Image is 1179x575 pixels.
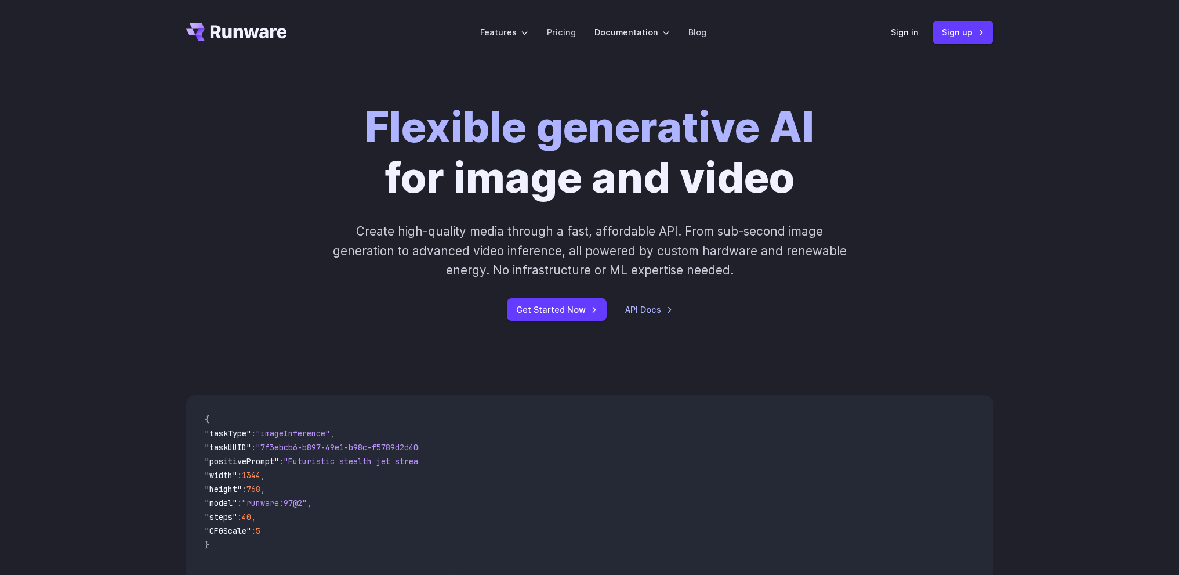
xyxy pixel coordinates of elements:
span: : [242,484,246,494]
span: "positivePrompt" [205,456,279,466]
span: : [251,526,256,536]
label: Features [480,26,528,39]
span: 5 [256,526,260,536]
a: Sign in [891,26,919,39]
span: : [237,498,242,508]
a: API Docs [625,303,673,316]
span: } [205,540,209,550]
span: 40 [242,512,251,522]
a: Go to / [186,23,287,41]
span: : [237,470,242,480]
a: Get Started Now [507,298,607,321]
span: "steps" [205,512,237,522]
span: : [251,442,256,453]
span: : [279,456,284,466]
span: "height" [205,484,242,494]
span: "7f3ebcb6-b897-49e1-b98c-f5789d2d40d7" [256,442,432,453]
a: Pricing [547,26,576,39]
span: : [237,512,242,522]
span: "CFGScale" [205,526,251,536]
span: "Futuristic stealth jet streaking through a neon-lit cityscape with glowing purple exhaust" [284,456,706,466]
a: Sign up [933,21,993,44]
span: "taskUUID" [205,442,251,453]
span: 768 [246,484,260,494]
span: , [307,498,311,508]
label: Documentation [594,26,670,39]
a: Blog [688,26,706,39]
span: : [251,428,256,439]
span: , [260,470,265,480]
p: Create high-quality media through a fast, affordable API. From sub-second image generation to adv... [331,222,848,280]
span: "model" [205,498,237,508]
span: , [260,484,265,494]
span: "taskType" [205,428,251,439]
span: "runware:97@2" [242,498,307,508]
span: , [251,512,256,522]
strong: Flexible generative AI [365,102,814,153]
span: 1344 [242,470,260,480]
span: , [330,428,335,439]
h1: for image and video [365,102,814,203]
span: "imageInference" [256,428,330,439]
span: "width" [205,470,237,480]
span: { [205,414,209,425]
